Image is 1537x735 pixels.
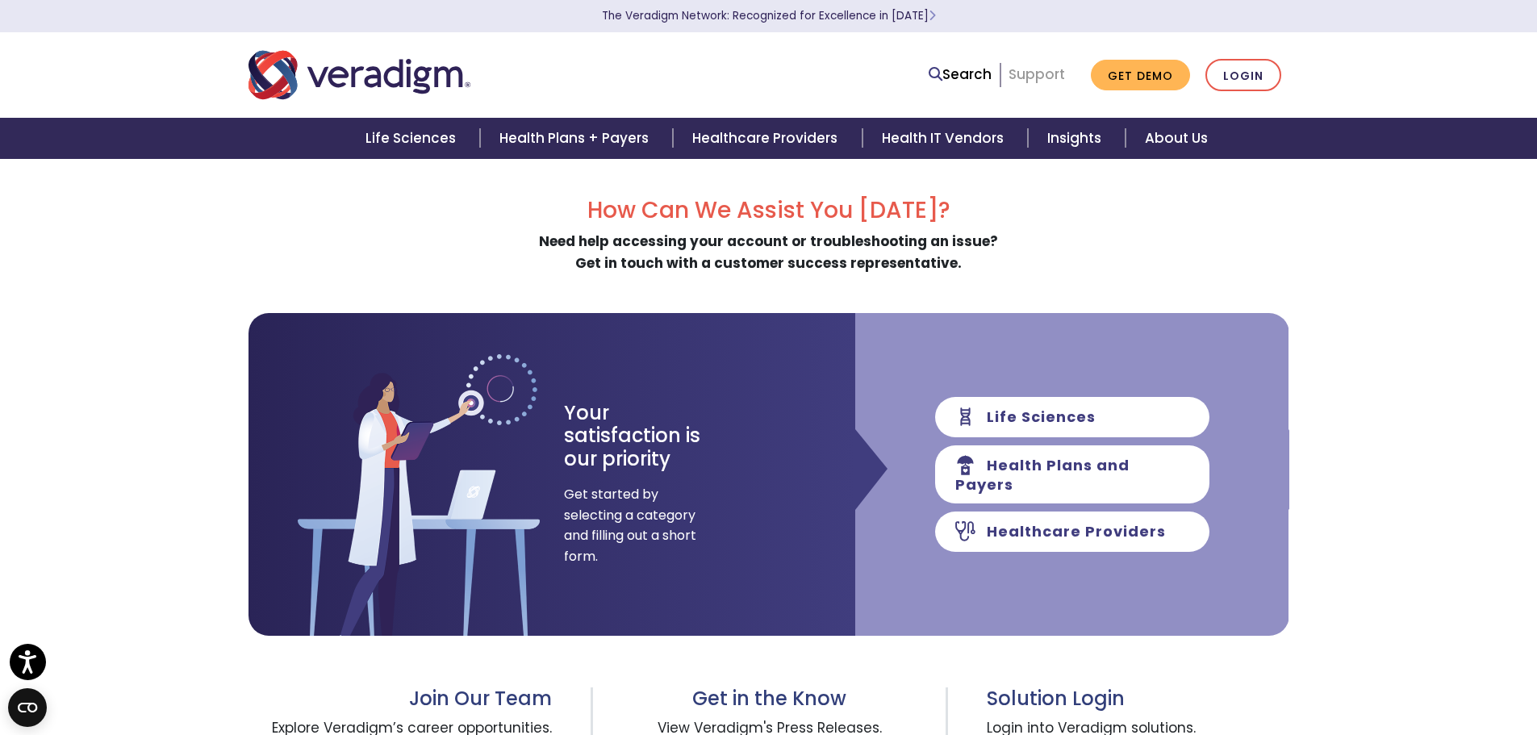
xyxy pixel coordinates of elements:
a: The Veradigm Network: Recognized for Excellence in [DATE]Learn More [602,8,936,23]
h3: Your satisfaction is our priority [564,402,729,471]
h3: Join Our Team [249,687,553,711]
img: Veradigm logo [249,48,470,102]
h2: How Can We Assist You [DATE]? [249,197,1289,224]
a: Search [929,64,992,86]
button: Open CMP widget [8,688,47,727]
a: Support [1009,65,1065,84]
a: Life Sciences [346,118,480,159]
a: Login [1205,59,1281,92]
a: Health IT Vendors [862,118,1028,159]
span: Learn More [929,8,936,23]
a: Health Plans + Payers [480,118,673,159]
span: Get started by selecting a category and filling out a short form. [564,484,697,566]
a: About Us [1126,118,1227,159]
strong: Need help accessing your account or troubleshooting an issue? Get in touch with a customer succes... [539,232,998,273]
iframe: Drift Chat Widget [1216,654,1518,716]
h3: Get in the Know [632,687,907,711]
a: Healthcare Providers [673,118,862,159]
a: Get Demo [1091,60,1190,91]
a: Insights [1028,118,1126,159]
h3: Solution Login [987,687,1288,711]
